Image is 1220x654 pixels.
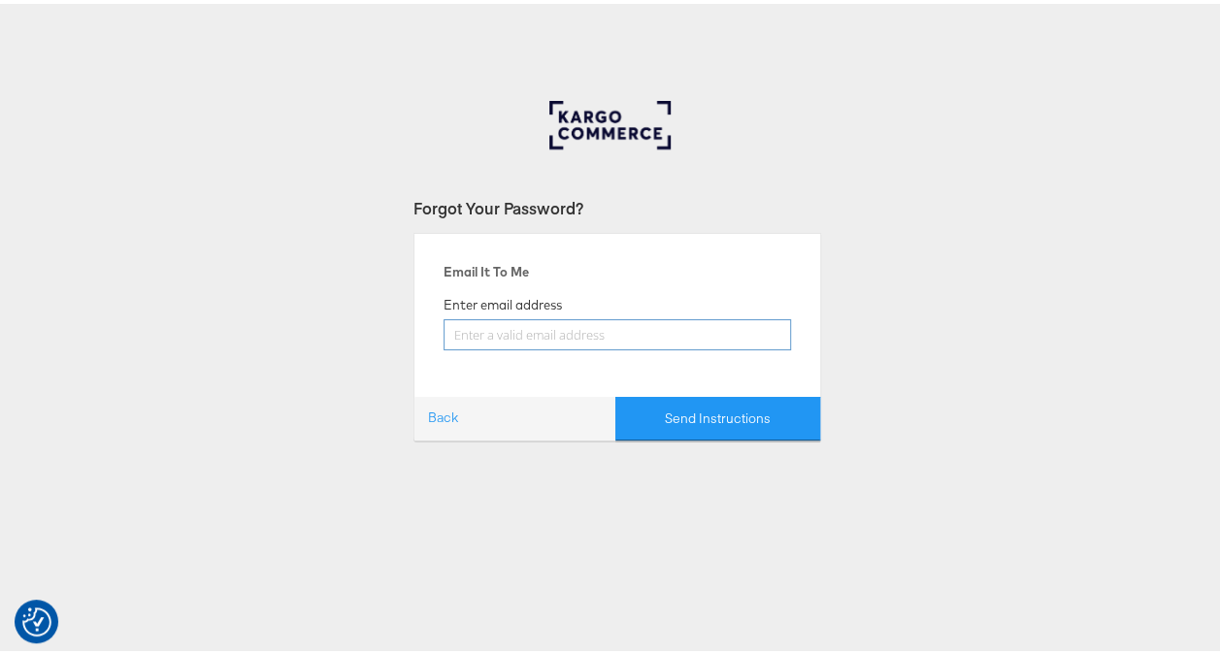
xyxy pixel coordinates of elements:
a: Back [414,397,472,432]
label: Enter email address [444,292,562,311]
button: Send Instructions [615,393,820,437]
div: Email It To Me [444,259,791,278]
input: Enter a valid email address [444,315,791,346]
button: Consent Preferences [22,604,51,633]
div: Forgot Your Password? [413,193,821,215]
img: Revisit consent button [22,604,51,633]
